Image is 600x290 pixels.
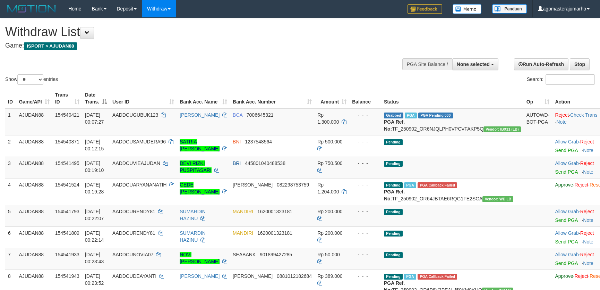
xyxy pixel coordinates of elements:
span: Copy 7006645321 to clipboard [247,112,274,118]
span: Rp 200.000 [317,209,342,214]
span: · [555,139,580,144]
h4: Game: [5,42,393,49]
th: Date Trans.: activate to sort column descending [82,89,110,108]
th: Bank Acc. Number: activate to sort column ascending [230,89,315,108]
span: 154541495 [55,160,79,166]
a: DEVI RIZKI PUSPITASARI [180,160,212,173]
span: Rp 200.000 [317,230,342,236]
th: User ID: activate to sort column ascending [110,89,177,108]
a: [PERSON_NAME] [180,273,220,279]
span: Copy 0881012182684 to clipboard [277,273,312,279]
td: 1 [5,108,16,135]
th: Bank Acc. Name: activate to sort column ascending [177,89,230,108]
div: - - - [352,181,378,188]
span: Rp 1.300.000 [317,112,339,125]
span: MANDIRI [233,209,253,214]
span: AADDCURENDY81 [112,209,155,214]
a: Send PGA [555,260,577,266]
a: Allow Grab [555,160,578,166]
div: PGA Site Balance / [402,58,452,70]
a: Reject [580,230,594,236]
div: - - - [352,160,378,167]
a: Send PGA [555,148,577,153]
a: Allow Grab [555,252,578,257]
span: PGA Pending [418,113,453,118]
span: Pending [384,231,403,237]
div: - - - [352,230,378,237]
span: [DATE] 00:07:27 [85,112,104,125]
span: Pending [384,139,403,145]
a: Reject [580,209,594,214]
select: Showentries [17,74,43,85]
label: Show entries [5,74,58,85]
span: AADDCUVIEAJUDAN [112,160,160,166]
td: AUTOWD-BOT-PGA [524,108,552,135]
b: PGA Ref. No: [384,119,405,132]
span: Marked by agpadminwdajudan [405,113,417,118]
h1: Withdraw List [5,25,393,39]
span: Copy 082298753759 to clipboard [277,182,309,188]
td: 5 [5,205,16,226]
th: Op: activate to sort column ascending [524,89,552,108]
td: AJUDAN88 [16,205,52,226]
th: ID [5,89,16,108]
span: [PERSON_NAME] [233,273,273,279]
span: Pending [384,161,403,167]
th: Trans ID: activate to sort column ascending [52,89,82,108]
span: · [555,230,580,236]
span: SEABANK [233,252,256,257]
div: - - - [352,208,378,215]
a: GEDE [PERSON_NAME] [180,182,220,194]
span: AADDCUGUBUK123 [112,112,158,118]
span: PGA Error [418,182,457,188]
a: Allow Grab [555,209,578,214]
span: [DATE] 00:23:43 [85,252,104,264]
span: None selected [457,61,490,67]
a: SUMARDIN HAZINU [180,230,206,243]
a: Allow Grab [555,230,578,236]
span: BNI [233,139,241,144]
a: SATRIA [PERSON_NAME] [180,139,220,151]
td: AJUDAN88 [16,226,52,248]
img: MOTION_logo.png [5,3,58,14]
a: Reject [580,139,594,144]
span: 154541943 [55,273,79,279]
span: [DATE] 00:19:28 [85,182,104,194]
span: 154540421 [55,112,79,118]
td: 7 [5,248,16,270]
a: Check Trans [570,112,598,118]
span: Pending [384,274,403,280]
span: Rp 389.000 [317,273,342,279]
img: Feedback.jpg [408,4,442,14]
span: Pending [384,252,403,258]
span: Copy 445801040488538 to clipboard [245,160,285,166]
span: Copy 1620001323181 to clipboard [257,230,292,236]
a: Note [583,217,593,223]
a: Reject [580,252,594,257]
span: MANDIRI [233,230,253,236]
span: · [555,252,580,257]
td: 4 [5,178,16,205]
label: Search: [527,74,595,85]
span: PGA Error [418,274,457,280]
input: Search: [546,74,595,85]
span: AADDCUNOVIA07 [112,252,153,257]
a: Approve [555,273,573,279]
span: [DATE] 00:23:52 [85,273,104,286]
span: Vendor URL: https://dashboard.q2checkout.com/secure [483,126,521,132]
th: Amount: activate to sort column ascending [315,89,349,108]
span: 154540871 [55,139,79,144]
span: Marked by agpadminwdajudan [404,182,416,188]
a: Run Auto-Refresh [514,58,568,70]
a: Allow Grab [555,139,578,144]
span: Marked by agpadminwdajudan [404,274,416,280]
span: Rp 1.204.000 [317,182,339,194]
a: Note [583,169,593,175]
span: · [555,209,580,214]
span: AADDCURENDY81 [112,230,155,236]
span: Copy 901899427285 to clipboard [260,252,292,257]
td: AJUDAN88 [16,248,52,270]
img: panduan.png [492,4,527,14]
a: Reject [555,112,569,118]
span: Grabbed [384,113,403,118]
